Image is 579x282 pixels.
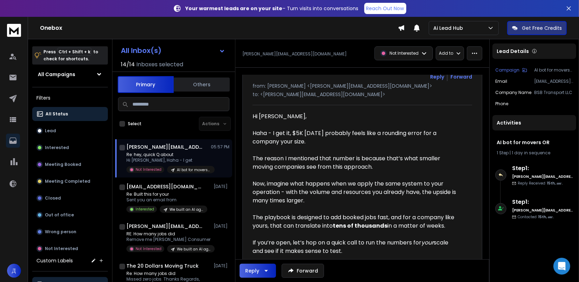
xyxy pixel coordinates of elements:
p: Get Free Credits [522,25,562,32]
button: Д [7,264,21,278]
p: Sent you an email from [126,197,207,203]
button: All Campaigns [32,67,108,81]
div: Reply [245,267,259,274]
p: to: <[PERSON_NAME][EMAIL_ADDRESS][DOMAIN_NAME]> [253,91,472,98]
h3: Filters [32,93,108,103]
h1: All Inbox(s) [121,47,161,54]
em: your [421,239,434,247]
span: 15th, авг. [538,214,554,220]
p: Lead [45,128,56,134]
p: We built an AI agent [170,207,203,212]
p: Reply Received [518,181,563,186]
span: 14 / 14 [121,60,135,69]
p: Phone [495,101,508,107]
div: If you’re open, let’s hop on a quick call to run the numbers for scale and see if it makes sense ... [253,239,457,255]
p: [DATE] [214,263,229,269]
p: Not Interested [45,246,78,251]
div: Hi [PERSON_NAME], [253,112,457,121]
button: Meeting Booked [32,157,108,172]
p: We built an AI agent [177,247,211,252]
div: The playbook is designed to add booked jobs fast, and for a company like yours, that can translat... [253,213,457,230]
span: 1 Step [497,150,509,156]
button: Get Free Credits [507,21,567,35]
h1: The 20 Dollars Moving Truck [126,262,199,269]
button: Closed [32,191,108,205]
p: Company Name [495,90,531,95]
button: Campaign [495,67,527,73]
p: [DATE] [214,223,229,229]
span: Ctrl + Shift + k [57,48,91,56]
p: [DATE] [214,184,229,189]
span: 15th, авг. [547,181,563,186]
p: Missed zero jobs. Thanks Regards, [126,276,211,282]
h6: Step 1 : [512,198,573,206]
p: All Status [46,111,68,117]
label: Select [128,121,142,127]
p: Email [495,79,507,84]
p: Closed [45,195,61,201]
button: Interested [32,141,108,155]
p: [EMAIL_ADDRESS][DOMAIN_NAME] [534,79,573,84]
p: – Turn visits into conversations [186,5,359,12]
button: Primary [118,76,174,93]
p: Contacted [518,214,554,220]
button: Reply [240,264,276,278]
p: Interested [45,145,69,150]
h6: [PERSON_NAME][EMAIL_ADDRESS][DOMAIN_NAME] [512,174,573,179]
h6: Step 1 : [512,164,573,173]
strong: tens of thousands [333,222,387,230]
p: Not Interested [136,246,161,251]
p: Reach Out Now [366,5,404,12]
p: Interested [136,207,154,212]
button: Not Interested [32,242,108,256]
p: Wrong person [45,229,76,235]
button: Others [174,77,230,92]
p: RE: How many jobs did [126,231,211,237]
h1: [EMAIL_ADDRESS][DOMAIN_NAME] [126,183,204,190]
button: Wrong person [32,225,108,239]
h1: [PERSON_NAME][EMAIL_ADDRESS][DOMAIN_NAME] [126,143,204,150]
p: Out of office [45,212,74,218]
button: Lead [32,124,108,138]
p: Hi [PERSON_NAME], Haha - I get [126,157,211,163]
p: Meeting Completed [45,179,90,184]
div: Now, imagine what happens when we apply the same system to your operation - with the volume and r... [253,171,457,205]
h1: Onebox [40,24,398,32]
p: Campaign [495,67,519,73]
p: Re: How many jobs did [126,271,211,276]
p: [PERSON_NAME][EMAIL_ADDRESS][DOMAIN_NAME] [242,51,347,57]
p: Re: Built this for your [126,192,207,197]
h1: All Campaigns [38,71,75,78]
div: Forward [450,73,472,80]
p: from: [PERSON_NAME] <[PERSON_NAME][EMAIL_ADDRESS][DOMAIN_NAME]> [253,82,472,89]
p: Lead Details [497,48,529,55]
button: All Status [32,107,108,121]
button: All Inbox(s) [115,43,231,58]
div: Haha - I get it, $5K [DATE] probably feels like a rounding error for a company your size. [253,129,457,146]
p: AI bot for movers OR [534,67,573,73]
h1: [PERSON_NAME][EMAIL_ADDRESS][DOMAIN_NAME] [126,223,204,230]
p: BSB Transport LLC [534,90,573,95]
p: Re: hey, quick Q about [126,152,211,157]
p: Press to check for shortcuts. [43,48,98,62]
div: Activities [492,115,576,130]
div: Open Intercom Messenger [553,258,570,275]
h3: Custom Labels [36,257,73,264]
p: Ai Lead Hub [433,25,466,32]
strong: Your warmest leads are on your site [186,5,283,12]
p: AI bot for movers OR [177,167,211,173]
button: Reply [430,73,444,80]
button: Out of office [32,208,108,222]
p: Not Interested [136,167,161,172]
div: | [497,150,572,156]
p: Meeting Booked [45,162,81,167]
p: Add to [439,51,453,56]
div: The reason I mentioned that number is because that’s what smaller moving companies see from this ... [253,154,457,171]
h3: Inboxes selected [136,60,183,69]
button: Forward [282,264,324,278]
span: 1 day in sequence [512,150,550,156]
button: Meeting Completed [32,174,108,188]
a: Reach Out Now [364,3,406,14]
